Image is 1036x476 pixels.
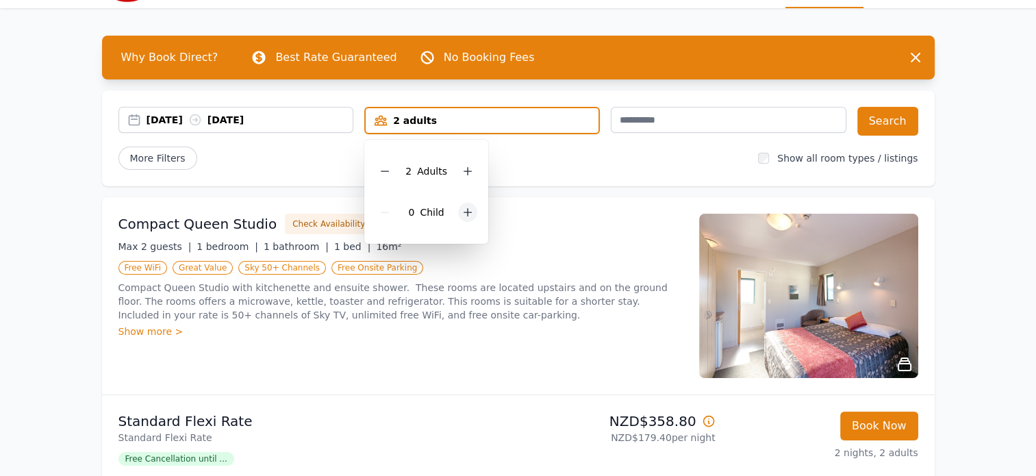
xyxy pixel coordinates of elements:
p: Best Rate Guaranteed [275,49,396,66]
span: More Filters [118,147,197,170]
span: Great Value [173,261,233,275]
span: 0 [408,207,414,218]
button: Check Availability [285,214,372,234]
p: NZD$358.80 [524,412,716,431]
button: Search [857,107,918,136]
span: 1 bathroom | [264,241,329,252]
div: 2 adults [366,114,598,127]
h3: Compact Queen Studio [118,214,277,234]
p: Standard Flexi Rate [118,412,513,431]
span: Child [420,207,444,218]
span: Free Onsite Parking [331,261,423,275]
span: 1 bed | [334,241,370,252]
div: Show more > [118,325,683,338]
p: Compact Queen Studio with kitchenette and ensuite shower. These rooms are located upstairs and on... [118,281,683,322]
span: 1 bedroom | [197,241,258,252]
p: 2 nights, 2 adults [727,446,918,460]
span: Max 2 guests | [118,241,192,252]
span: Free WiFi [118,261,168,275]
span: 16m² [376,241,401,252]
p: No Booking Fees [444,49,535,66]
span: Why Book Direct? [110,44,229,71]
span: Sky 50+ Channels [238,261,326,275]
button: Book Now [840,412,918,440]
p: NZD$179.40 per night [524,431,716,444]
span: 2 [405,166,412,177]
label: Show all room types / listings [777,153,918,164]
div: [DATE] [DATE] [147,113,353,127]
p: Standard Flexi Rate [118,431,513,444]
span: Adult s [417,166,447,177]
span: Free Cancellation until ... [118,452,234,466]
